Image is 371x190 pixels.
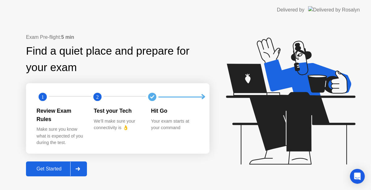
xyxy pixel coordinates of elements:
text: 1 [41,94,44,100]
div: Find a quiet place and prepare for your exam [26,43,209,76]
b: 5 min [61,34,74,40]
div: Hit Go [151,107,198,115]
div: Test your Tech [94,107,141,115]
div: We’ll make sure your connectivity is 👌 [94,118,141,131]
div: Delivered by [277,6,304,14]
div: Open Intercom Messenger [350,169,365,184]
text: 2 [96,94,99,100]
div: Make sure you know what is expected of you during the test. [37,126,84,146]
div: Exam Pre-flight: [26,34,209,41]
div: Your exam starts at your command [151,118,198,131]
div: Get Started [28,166,70,172]
button: Get Started [26,161,87,176]
img: Delivered by Rosalyn [308,6,360,13]
div: Review Exam Rules [37,107,84,123]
